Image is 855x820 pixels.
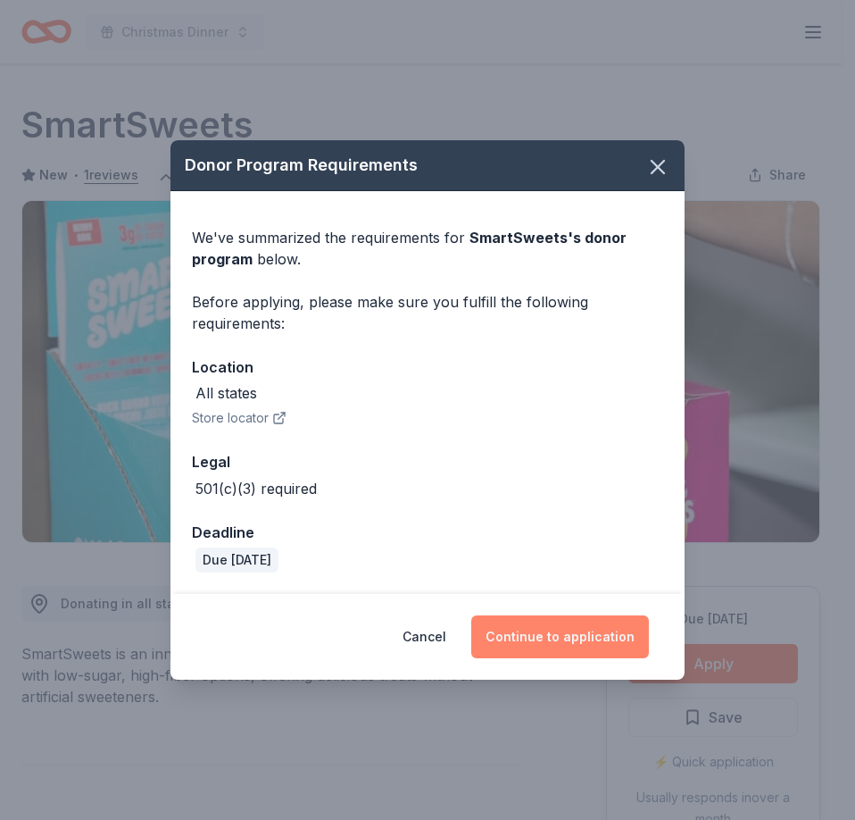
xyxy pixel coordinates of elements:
div: 501(c)(3) required [195,478,317,499]
div: Due [DATE] [195,548,278,573]
div: All states [195,382,257,404]
div: Legal [192,450,663,473]
div: We've summarized the requirements for below. [192,227,663,270]
button: Continue to application [471,615,649,658]
button: Cancel [403,615,446,658]
button: Store locator [192,407,286,429]
div: Before applying, please make sure you fulfill the following requirements: [192,291,663,334]
div: Location [192,356,663,379]
div: Deadline [192,521,663,544]
div: Donor Program Requirements [170,140,685,191]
